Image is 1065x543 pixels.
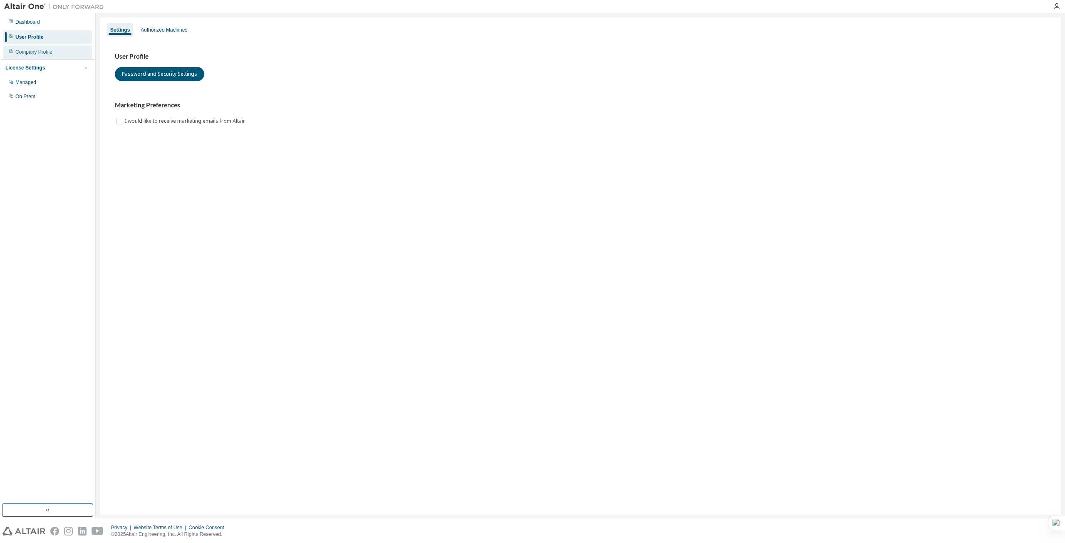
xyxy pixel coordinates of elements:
div: User Profile [15,34,43,40]
button: Password and Security Settings [115,67,204,81]
div: License Settings [5,64,45,71]
img: youtube.svg [92,527,104,536]
p: © 2025 Altair Engineering, Inc. All Rights Reserved. [111,531,229,538]
img: linkedin.svg [78,527,87,536]
div: Settings [110,27,130,33]
div: Dashboard [15,19,40,25]
div: Website Terms of Use [134,524,188,531]
img: Altair One [4,2,108,11]
img: altair_logo.svg [2,527,45,536]
div: Authorized Machines [141,27,187,33]
div: Managed [15,79,36,86]
img: instagram.svg [64,527,73,536]
h3: Marketing Preferences [115,101,1046,109]
img: facebook.svg [50,527,59,536]
div: On Prem [15,93,35,100]
div: Company Profile [15,49,52,55]
label: I would like to receive marketing emails from Altair [125,116,247,126]
div: Privacy [111,524,134,531]
div: Cookie Consent [188,524,229,531]
h3: User Profile [115,52,1046,61]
